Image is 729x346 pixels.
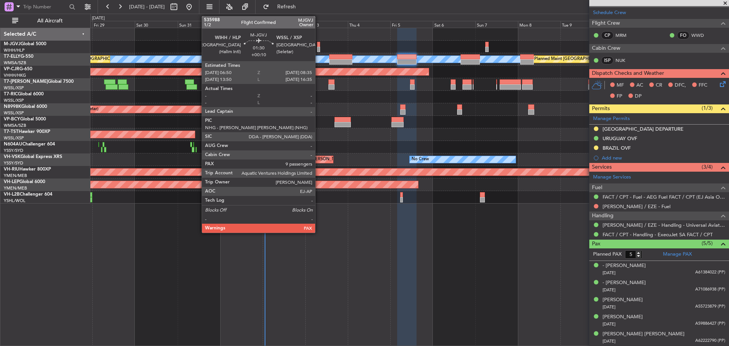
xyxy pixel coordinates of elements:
[4,155,21,159] span: VH-VSK
[4,135,24,141] a: WSSL/XSP
[592,183,602,192] span: Fuel
[663,251,692,258] a: Manage PAX
[593,174,631,181] a: Manage Services
[603,135,637,142] div: URUGUAY OVF
[4,198,25,204] a: YSHL/WOL
[221,15,234,22] div: [DATE]
[135,21,177,28] div: Sat 30
[617,93,622,100] span: FP
[615,32,633,39] a: MRM
[601,56,614,65] div: ISP
[4,155,62,159] a: VH-VSKGlobal Express XRS
[603,304,615,310] span: [DATE]
[4,104,21,109] span: N8998K
[603,296,643,304] div: [PERSON_NAME]
[603,145,631,151] div: BRAZIL OVF
[534,54,661,65] div: Planned Maint [GEOGRAPHIC_DATA] ([GEOGRAPHIC_DATA] Intl)
[4,192,52,197] a: VH-L2BChallenger 604
[592,240,600,248] span: Pax
[603,231,713,238] a: FACT / CPT - Handling - ExecuJet SA FACT / CPT
[259,1,305,13] button: Refresh
[603,313,643,321] div: [PERSON_NAME]
[8,15,82,27] button: All Aircraft
[615,57,633,64] a: NUK
[4,79,48,84] span: T7-[PERSON_NAME]
[4,92,44,96] a: T7-RICGlobal 6000
[4,67,19,71] span: VP-CJR
[129,3,165,10] span: [DATE] - [DATE]
[602,155,725,161] div: Add new
[277,79,352,90] div: Planned Maint Dubai (Al Maktoum Intl)
[4,54,21,59] span: T7-ELLY
[4,185,27,191] a: YMEN/MEB
[518,21,560,28] div: Mon 8
[592,163,612,172] span: Services
[695,286,725,293] span: A71086938 (PP)
[23,1,67,13] input: Trip Number
[4,167,51,172] a: VH-RIUHawker 800XP
[4,117,46,122] a: VP-BCYGlobal 5000
[4,180,45,184] a: VH-LEPGlobal 6000
[593,9,626,17] a: Schedule Crew
[4,142,22,147] span: N604AU
[603,222,725,228] a: [PERSON_NAME] / EZE - Handling - Universal Aviation [PERSON_NAME] / EZE
[20,18,80,24] span: All Aircraft
[603,194,725,200] a: FACT / CPT - Fuel - AEG Fuel FACT / CPT (EJ Asia Only)
[617,82,624,89] span: MF
[636,82,643,89] span: AC
[475,21,518,28] div: Sun 7
[603,287,615,293] span: [DATE]
[4,42,46,46] a: M-JGVJGlobal 5000
[4,110,24,116] a: WSSL/XSP
[695,269,725,276] span: A61384022 (PP)
[92,15,105,22] div: [DATE]
[592,69,664,78] span: Dispatch Checks and Weather
[390,21,433,28] div: Fri 5
[656,82,662,89] span: CR
[593,251,622,258] label: Planned PAX
[4,54,33,59] a: T7-ELLYG-550
[592,104,610,113] span: Permits
[92,21,135,28] div: Fri 29
[695,303,725,310] span: A55723879 (PP)
[4,173,27,179] a: YMEN/MEB
[178,21,220,28] div: Sun 31
[603,126,683,132] div: [GEOGRAPHIC_DATA] DEPARTURE
[593,115,630,123] a: Manage Permits
[4,130,50,134] a: T7-TSTHawker 900XP
[305,21,348,28] div: Wed 3
[695,338,725,344] span: A62222790 (PP)
[603,338,615,344] span: [DATE]
[4,98,24,103] a: WSSL/XSP
[677,31,690,39] div: FO
[4,160,23,166] a: YSSY/SYD
[603,279,646,287] div: - [PERSON_NAME]
[4,60,26,66] a: WMSA/SZB
[702,104,713,112] span: (1/3)
[695,321,725,327] span: A59886427 (PP)
[4,142,55,147] a: N604AUChallenger 604
[4,192,20,197] span: VH-L2B
[4,167,19,172] span: VH-RIU
[4,180,19,184] span: VH-LEP
[603,321,615,327] span: [DATE]
[603,203,671,210] a: [PERSON_NAME] / EZE - Fuel
[4,73,26,78] a: VHHH/HKG
[560,21,603,28] div: Tue 9
[601,31,614,39] div: CP
[4,130,19,134] span: T7-TST
[4,148,23,153] a: YSSY/SYD
[433,21,475,28] div: Sat 6
[261,154,354,165] div: Unplanned Maint Sydney ([PERSON_NAME] Intl)
[691,32,708,39] a: WWD
[263,21,305,28] div: Tue 2
[635,93,642,100] span: DP
[220,21,263,28] div: Mon 1
[603,330,685,338] div: [PERSON_NAME] [PERSON_NAME]
[271,4,303,9] span: Refresh
[702,163,713,171] span: (3/4)
[412,154,429,165] div: No Crew
[4,92,18,96] span: T7-RIC
[4,67,32,71] a: VP-CJRG-650
[4,47,25,53] a: WIHH/HLP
